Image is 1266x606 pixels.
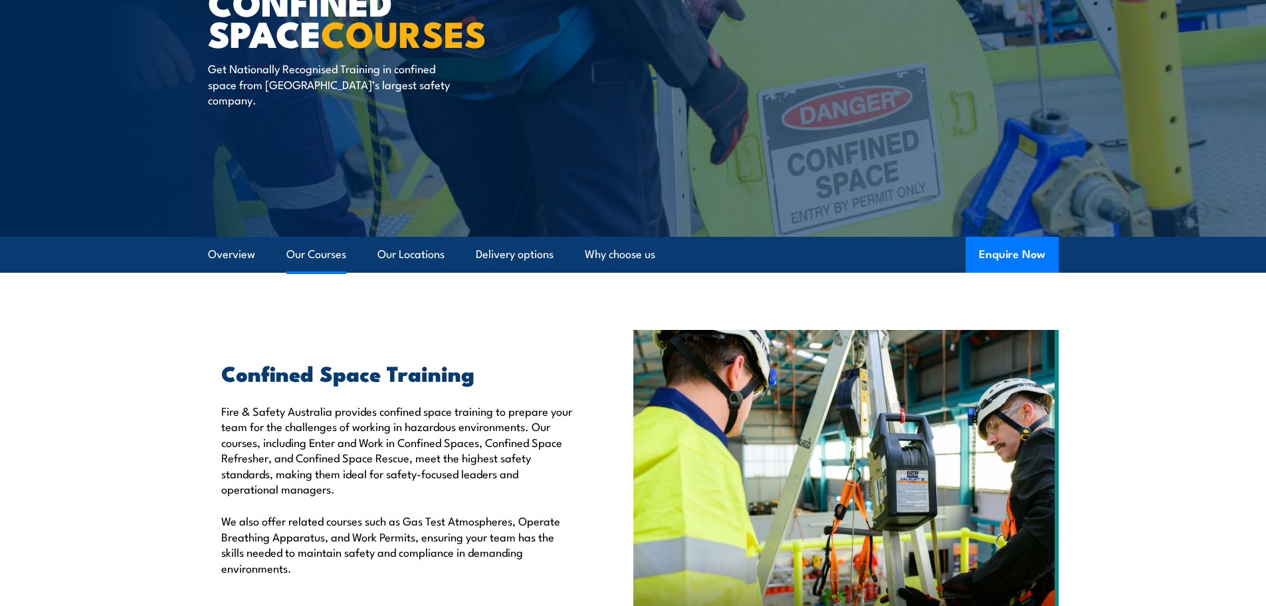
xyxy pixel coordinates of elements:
[377,237,445,272] a: Our Locations
[208,61,451,107] p: Get Nationally Recognised Training in confined space from [GEOGRAPHIC_DATA]’s largest safety comp...
[321,5,486,60] strong: COURSES
[966,237,1059,273] button: Enquire Now
[221,513,572,575] p: We also offer related courses such as Gas Test Atmospheres, Operate Breathing Apparatus, and Work...
[208,237,255,272] a: Overview
[221,403,572,496] p: Fire & Safety Australia provides confined space training to prepare your team for the challenges ...
[286,237,346,272] a: Our Courses
[585,237,655,272] a: Why choose us
[476,237,554,272] a: Delivery options
[221,363,572,382] h2: Confined Space Training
